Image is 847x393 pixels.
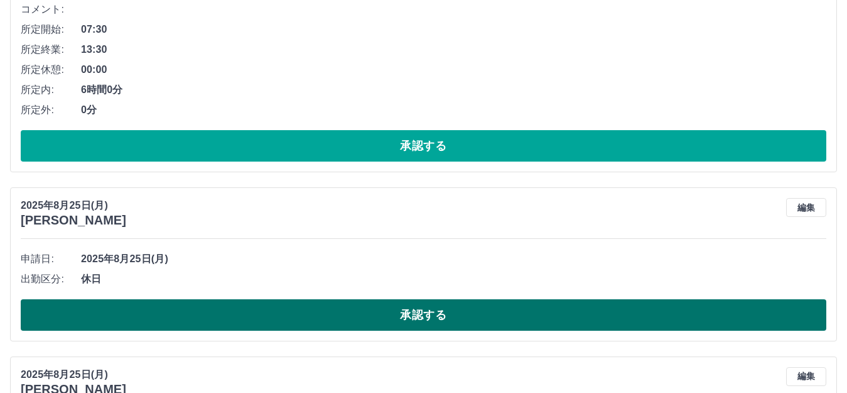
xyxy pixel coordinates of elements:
[81,22,826,37] span: 07:30
[21,252,81,267] span: 申請日:
[786,367,826,386] button: 編集
[21,367,126,382] p: 2025年8月25日(月)
[786,198,826,217] button: 編集
[21,130,826,162] button: 承認する
[21,42,81,57] span: 所定終業:
[21,82,81,97] span: 所定内:
[21,299,826,331] button: 承認する
[21,62,81,77] span: 所定休憩:
[81,272,826,287] span: 休日
[21,272,81,287] span: 出勤区分:
[21,102,81,118] span: 所定外:
[21,198,126,213] p: 2025年8月25日(月)
[21,213,126,228] h3: [PERSON_NAME]
[21,2,81,17] span: コメント:
[21,22,81,37] span: 所定開始:
[81,252,826,267] span: 2025年8月25日(月)
[81,42,826,57] span: 13:30
[81,102,826,118] span: 0分
[81,82,826,97] span: 6時間0分
[81,62,826,77] span: 00:00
